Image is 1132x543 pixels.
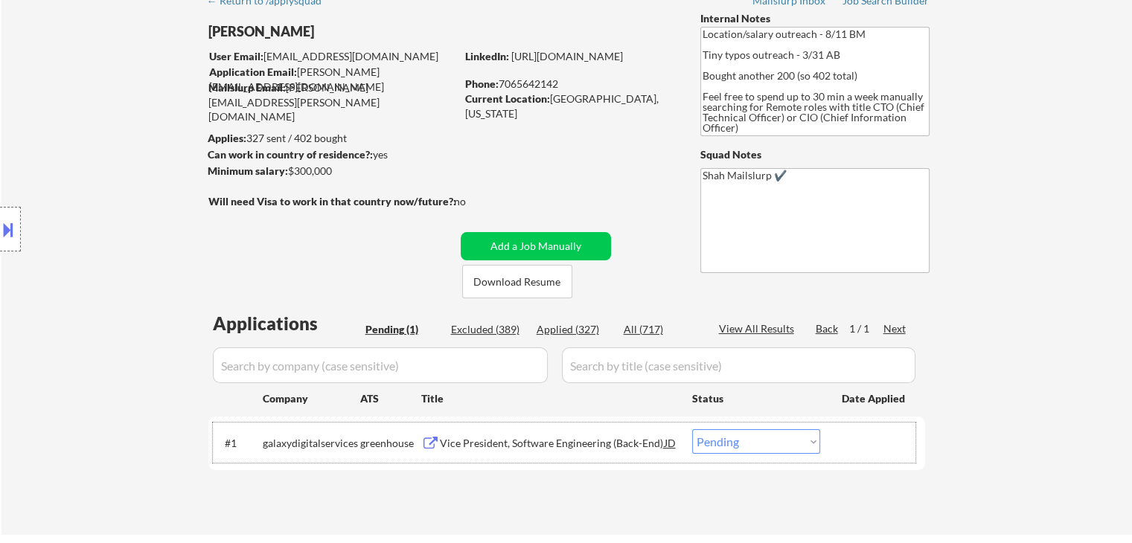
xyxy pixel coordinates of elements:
strong: Can work in country of residence?: [208,148,373,161]
div: [PERSON_NAME][EMAIL_ADDRESS][PERSON_NAME][DOMAIN_NAME] [208,80,455,124]
div: View All Results [719,321,799,336]
div: JD [663,429,678,456]
button: Add a Job Manually [461,232,611,260]
div: ATS [360,391,421,406]
div: Next [883,321,907,336]
button: Download Resume [462,265,572,298]
div: galaxydigitalservices [263,436,360,451]
strong: Current Location: [465,92,550,105]
strong: Phone: [465,77,499,90]
div: yes [208,147,451,162]
strong: LinkedIn: [465,50,509,62]
div: Title [421,391,678,406]
div: Date Applied [842,391,907,406]
strong: Will need Visa to work in that country now/future?: [208,195,456,208]
div: [EMAIL_ADDRESS][DOMAIN_NAME] [209,49,455,64]
div: 327 sent / 402 bought [208,131,455,146]
div: 7065642142 [465,77,676,91]
div: [PERSON_NAME] [208,22,514,41]
div: Vice President, Software Engineering (Back-End) [440,436,665,451]
div: #1 [225,436,251,451]
div: greenhouse [360,436,421,451]
div: [GEOGRAPHIC_DATA], [US_STATE] [465,91,676,121]
div: Excluded (389) [451,322,525,337]
div: Company [263,391,360,406]
div: Back [816,321,840,336]
strong: Application Email: [209,65,297,78]
input: Search by company (case sensitive) [213,347,548,383]
div: no [454,194,496,209]
div: Squad Notes [700,147,930,162]
input: Search by title (case sensitive) [562,347,915,383]
div: 1 / 1 [849,321,883,336]
div: Status [692,385,820,411]
a: [URL][DOMAIN_NAME] [511,50,623,62]
div: [PERSON_NAME][EMAIL_ADDRESS][DOMAIN_NAME] [209,65,455,94]
strong: Mailslurp Email: [208,81,286,94]
div: $300,000 [208,164,455,179]
div: Internal Notes [700,11,930,26]
strong: User Email: [209,50,263,62]
div: Applications [213,315,360,332]
div: All (717) [624,322,698,337]
div: Pending (1) [365,322,440,337]
div: Applied (327) [537,322,611,337]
